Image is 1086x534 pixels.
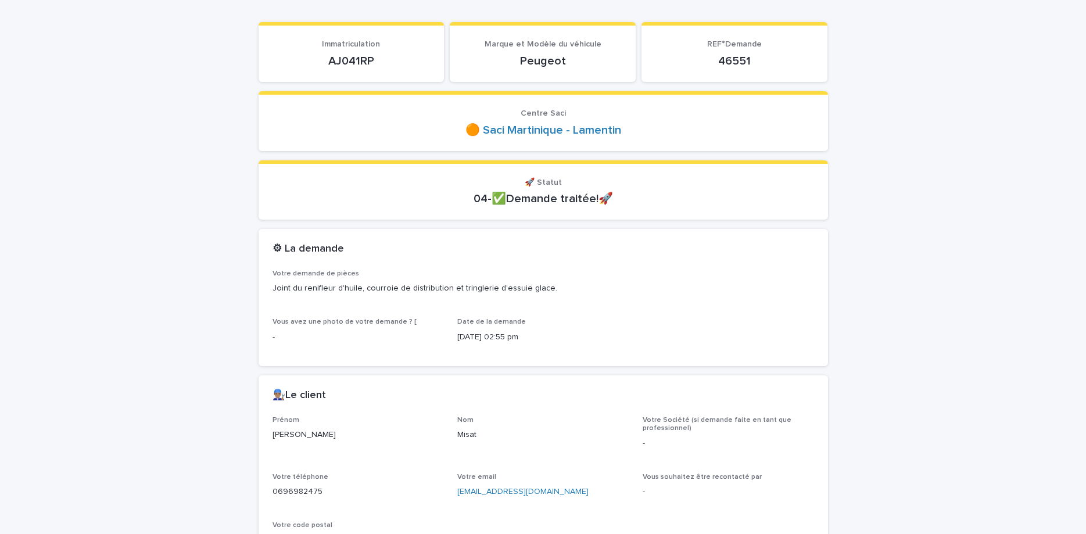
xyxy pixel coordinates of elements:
span: Centre Saci [521,109,566,117]
p: Misat [457,429,629,441]
span: Votre email [457,474,496,481]
span: Nom [457,417,474,424]
span: Marque et Modèle du véhicule [485,40,601,48]
p: 0696982475 [273,486,444,498]
p: - [643,486,814,498]
p: AJ041RP [273,54,431,68]
p: - [643,438,814,450]
p: Peugeot [464,54,622,68]
span: Vous avez une photo de votre demande ? [ [273,318,417,325]
p: - [273,331,444,343]
p: Joint du renifleur d'huile, courroie de distribution et tringlerie d'essuie glace. [273,282,814,295]
p: 04-✅Demande traitée!🚀 [273,192,814,206]
span: Immatriculation [322,40,380,48]
span: Votre demande de pièces [273,270,359,277]
span: Votre code postal [273,522,332,529]
span: Prénom [273,417,299,424]
h2: ⚙ La demande [273,243,344,256]
p: 46551 [655,54,813,68]
a: 🟠 Saci Martinique - Lamentin [465,123,621,137]
p: [PERSON_NAME] [273,429,444,441]
h2: 👨🏽‍🔧Le client [273,389,326,402]
span: Date de la demande [457,318,526,325]
span: Vous souhaitez être recontacté par [643,474,762,481]
span: REF°Demande [707,40,762,48]
a: [EMAIL_ADDRESS][DOMAIN_NAME] [457,488,589,496]
p: [DATE] 02:55 pm [457,331,629,343]
span: Votre téléphone [273,474,328,481]
span: Votre Société (si demande faite en tant que professionnel) [643,417,791,432]
span: 🚀 Statut [525,178,562,187]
